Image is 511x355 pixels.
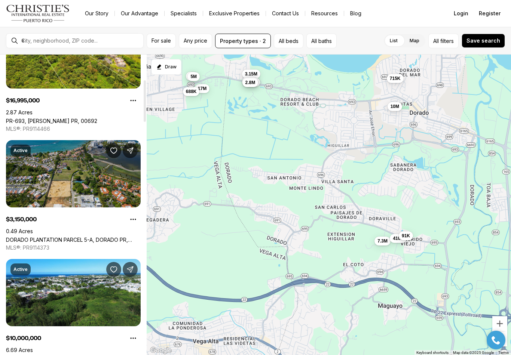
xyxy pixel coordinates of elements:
span: For sale [152,38,171,44]
p: Active [13,148,28,154]
a: Exclusive Properties [203,8,266,19]
button: 688K [183,87,200,96]
button: 715K [387,74,404,83]
span: Register [479,10,501,16]
button: Any price [179,34,212,48]
button: Save Property: BO HIGUILLAR CARR. 695 KM. 3.2 [106,262,121,277]
a: Specialists [165,8,203,19]
span: Any price [184,38,207,44]
button: Save Property: DORADO PLANTATION PARCEL 5-A [106,143,121,158]
button: Login [449,6,473,21]
span: Save search [466,38,500,44]
img: logo [6,4,70,22]
span: 7.3M [377,238,388,244]
span: 3.15M [245,71,257,77]
button: 5M [187,72,200,81]
span: 688K [186,88,197,94]
button: Share Property [123,143,138,158]
a: Resources [305,8,344,19]
span: filters [440,37,454,45]
span: Login [454,10,468,16]
button: 17M [195,84,209,93]
button: 410K [390,234,407,243]
a: Blog [344,8,367,19]
button: 2.8M [242,77,258,86]
button: Property options [126,212,141,227]
button: Save search [462,34,505,48]
span: 91K [402,232,410,238]
button: Property options [126,93,141,108]
button: 7.3M [374,236,391,245]
button: 5M [186,72,198,81]
span: 715K [390,75,401,81]
button: 91K [399,231,413,240]
span: 2.8M [245,80,255,86]
button: Start drawing [151,59,181,75]
a: DORADO PLANTATION PARCEL 5-A, DORADO PR, 00646 [6,237,141,243]
span: Map data ©2025 Google [453,351,494,355]
button: Contact Us [266,8,305,19]
span: 10M [391,103,399,109]
span: 410K [393,235,404,241]
p: Active [13,266,28,272]
span: All [433,37,439,45]
button: Zoom in [492,316,507,331]
button: Property options [126,331,141,346]
a: Our Story [79,8,114,19]
button: 3.15M [242,70,260,78]
button: All beds [274,34,303,48]
button: Register [474,6,505,21]
a: PR-693, VEGA ALTA PR, 00692 [6,118,97,124]
button: For sale [147,34,176,48]
button: Allfilters [428,34,459,48]
button: 2.8M [242,78,258,87]
button: 10M [388,102,402,111]
span: 17M [198,86,206,92]
span: 5M [190,74,197,80]
label: List [384,34,404,47]
button: Share Property [123,262,138,277]
label: Map [404,34,425,47]
a: Our Advantage [115,8,164,19]
button: Property types · 2 [215,34,271,48]
button: All baths [306,34,337,48]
